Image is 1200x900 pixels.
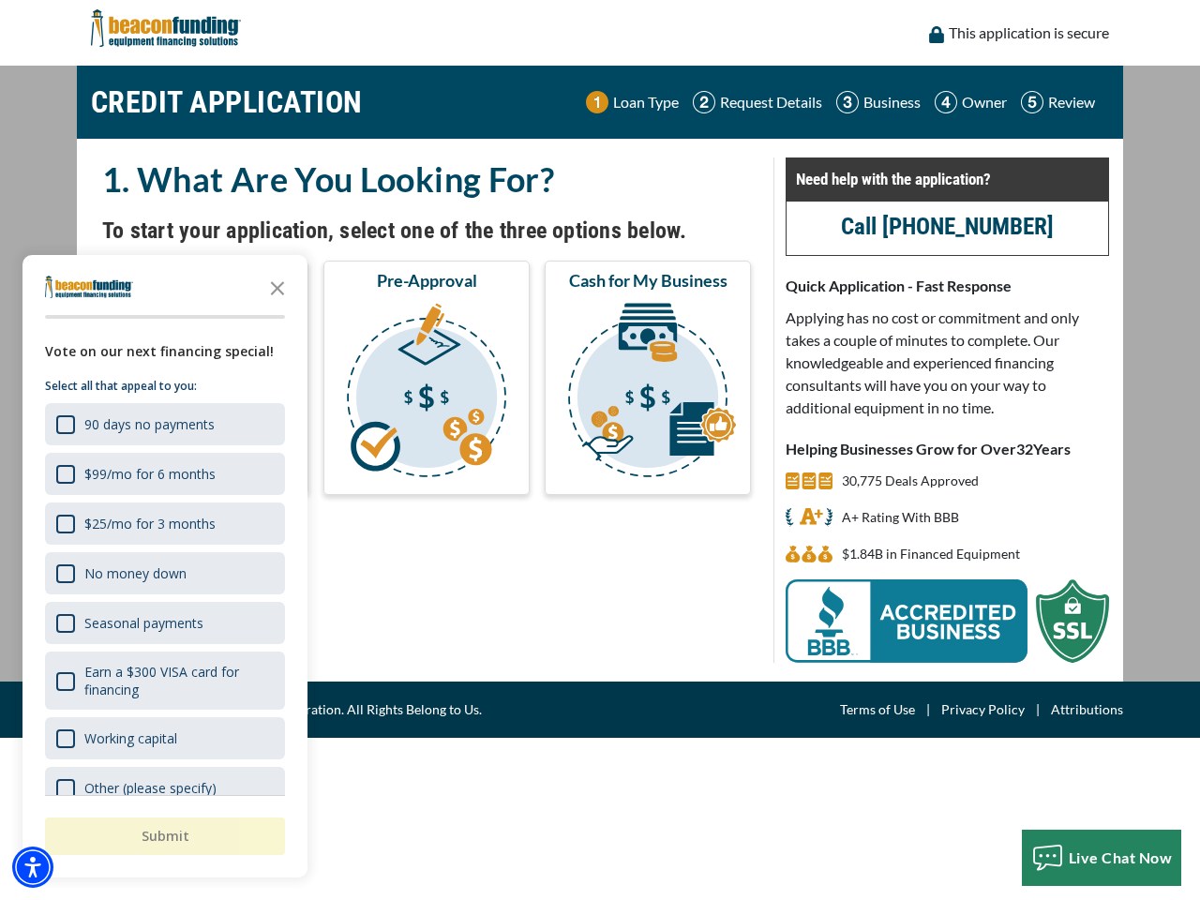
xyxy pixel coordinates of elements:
[323,261,530,495] button: Pre-Approval
[45,453,285,495] div: $99/mo for 6 months
[327,299,526,487] img: Pre-Approval
[786,275,1109,297] p: Quick Application - Fast Response
[545,261,751,495] button: Cash for My Business
[842,470,979,492] p: 30,775 Deals Approved
[840,698,915,721] a: Terms of Use
[84,779,217,797] div: Other (please specify)
[91,75,363,129] h1: CREDIT APPLICATION
[548,299,747,487] img: Cash for My Business
[45,652,285,710] div: Earn a $300 VISA card for financing
[45,377,285,396] p: Select all that appeal to you:
[84,614,203,632] div: Seasonal payments
[45,403,285,445] div: 90 days no payments
[1048,91,1095,113] p: Review
[45,502,285,545] div: $25/mo for 3 months
[1016,440,1033,457] span: 32
[720,91,822,113] p: Request Details
[842,543,1020,565] p: $1,843,333,914 in Financed Equipment
[693,91,715,113] img: Step 2
[102,215,751,247] h4: To start your application, select one of the three options below.
[796,168,1099,190] p: Need help with the application?
[929,26,944,43] img: lock icon to convery security
[84,415,215,433] div: 90 days no payments
[935,91,957,113] img: Step 4
[45,602,285,644] div: Seasonal payments
[863,91,921,113] p: Business
[84,515,216,532] div: $25/mo for 3 months
[786,307,1109,419] p: Applying has no cost or commitment and only takes a couple of minutes to complete. Our knowledgea...
[45,276,133,298] img: Company logo
[259,268,296,306] button: Close the survey
[84,663,274,698] div: Earn a $300 VISA card for financing
[377,269,477,292] span: Pre-Approval
[1025,698,1051,721] span: |
[84,564,187,582] div: No money down
[962,91,1007,113] p: Owner
[22,255,307,877] div: Survey
[84,729,177,747] div: Working capital
[84,465,216,483] div: $99/mo for 6 months
[949,22,1109,44] p: This application is secure
[12,847,53,888] div: Accessibility Menu
[45,341,285,362] div: Vote on our next financing special!
[1069,848,1173,866] span: Live Chat Now
[915,698,941,721] span: |
[586,91,608,113] img: Step 1
[842,506,959,529] p: A+ Rating With BBB
[786,579,1109,663] img: BBB Acredited Business and SSL Protection
[45,767,285,809] div: Other (please specify)
[45,717,285,759] div: Working capital
[1022,830,1182,886] button: Live Chat Now
[569,269,727,292] span: Cash for My Business
[45,552,285,594] div: No money down
[613,91,679,113] p: Loan Type
[836,91,859,113] img: Step 3
[1021,91,1043,113] img: Step 5
[786,438,1109,460] p: Helping Businesses Grow for Over Years
[941,698,1025,721] a: Privacy Policy
[45,817,285,855] button: Submit
[841,213,1054,240] a: call (847) 897-2499
[1051,698,1123,721] a: Attributions
[102,157,751,201] h2: 1. What Are You Looking For?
